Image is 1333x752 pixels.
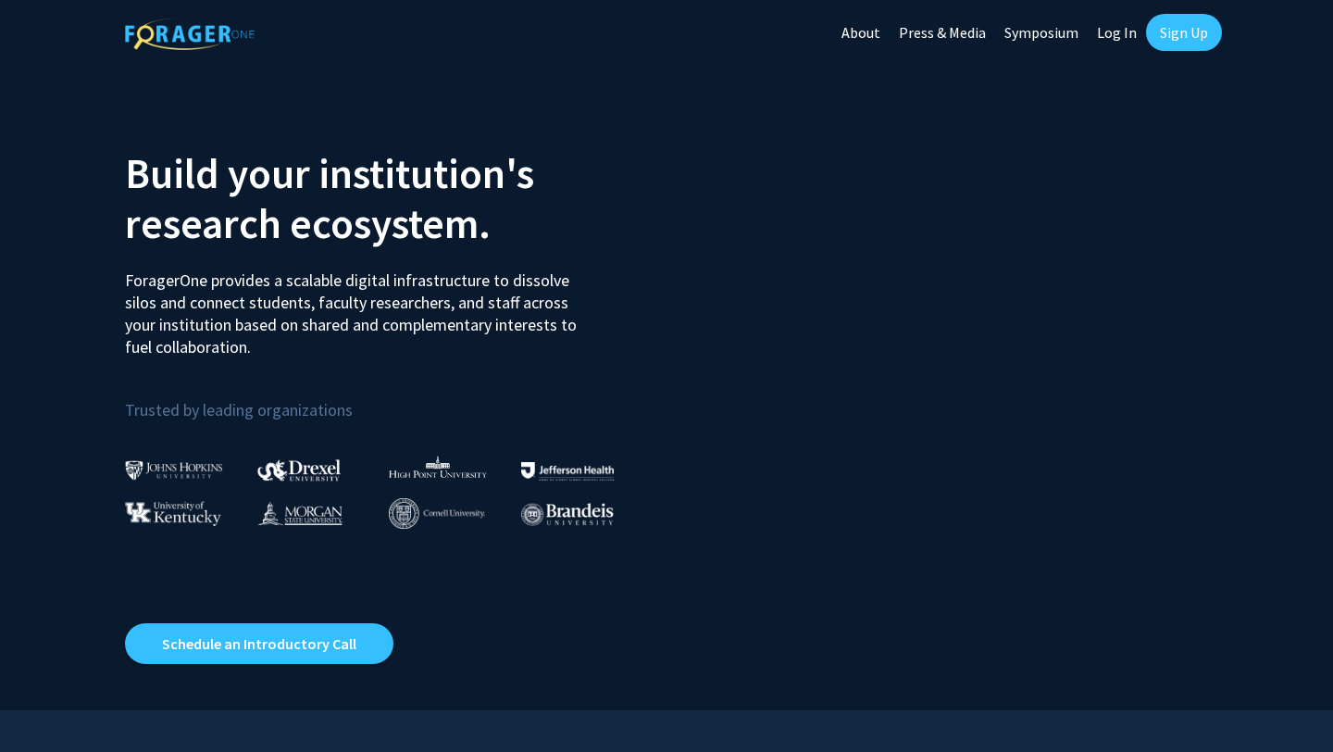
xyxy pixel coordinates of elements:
img: High Point University [389,456,487,478]
a: Opens in a new tab [125,623,393,664]
a: Sign Up [1146,14,1222,51]
img: University of Kentucky [125,501,221,526]
img: Drexel University [257,459,341,481]
img: Johns Hopkins University [125,460,223,480]
p: ForagerOne provides a scalable digital infrastructure to dissolve silos and connect students, fac... [125,256,590,358]
h2: Build your institution's research ecosystem. [125,148,653,248]
img: Thomas Jefferson University [521,462,614,480]
img: Cornell University [389,498,485,529]
img: ForagerOne Logo [125,18,255,50]
p: Trusted by leading organizations [125,373,653,424]
img: Brandeis University [521,503,614,526]
img: Morgan State University [257,501,343,525]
